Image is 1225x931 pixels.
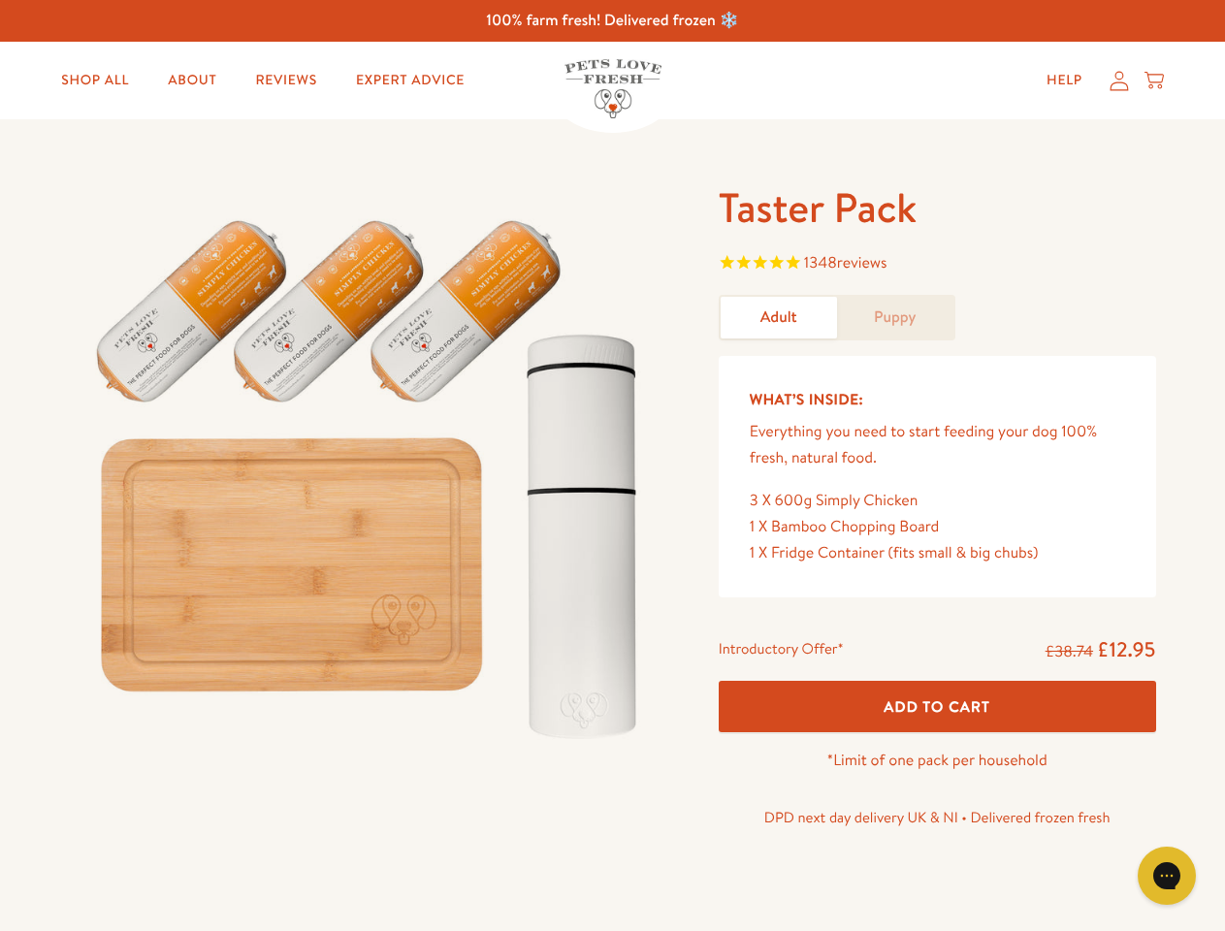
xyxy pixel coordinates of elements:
[804,252,887,273] span: 1348 reviews
[719,636,844,665] div: Introductory Offer*
[750,540,1125,566] div: 1 X Fridge Container (fits small & big chubs)
[750,516,940,537] span: 1 X Bamboo Chopping Board
[1031,61,1098,100] a: Help
[750,419,1125,471] p: Everything you need to start feeding your dog 100% fresh, natural food.
[1128,840,1206,912] iframe: Gorgias live chat messenger
[719,748,1156,774] p: *Limit of one pack per household
[750,387,1125,412] h5: What’s Inside:
[46,61,145,100] a: Shop All
[1097,635,1156,663] span: £12.95
[340,61,480,100] a: Expert Advice
[719,681,1156,732] button: Add To Cart
[719,181,1156,235] h1: Taster Pack
[564,59,661,118] img: Pets Love Fresh
[837,252,887,273] span: reviews
[721,297,837,338] a: Adult
[152,61,232,100] a: About
[70,181,672,759] img: Taster Pack - Adult
[884,696,990,717] span: Add To Cart
[719,805,1156,830] p: DPD next day delivery UK & NI • Delivered frozen fresh
[719,250,1156,279] span: Rated 4.8 out of 5 stars 1348 reviews
[837,297,953,338] a: Puppy
[750,488,1125,514] div: 3 X 600g Simply Chicken
[240,61,332,100] a: Reviews
[1046,641,1093,662] s: £38.74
